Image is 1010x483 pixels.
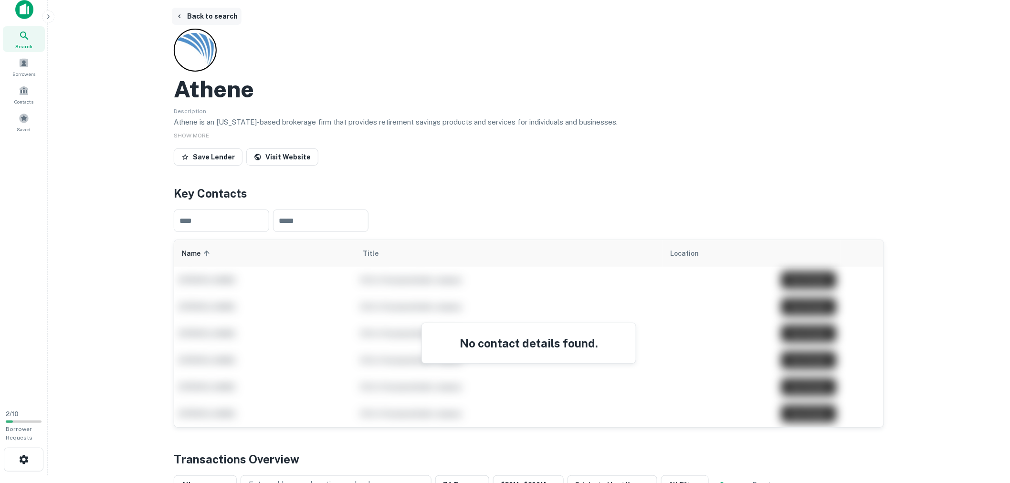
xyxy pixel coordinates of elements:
span: Search [15,42,32,50]
a: Visit Website [246,148,318,166]
h4: Key Contacts [174,185,884,202]
a: Saved [3,109,45,135]
div: scrollable content [174,240,884,427]
a: Search [3,26,45,52]
span: Saved [17,126,31,133]
span: Contacts [14,98,33,105]
a: Contacts [3,82,45,107]
button: Back to search [172,8,242,25]
a: Borrowers [3,54,45,80]
h2: Athene [174,75,254,103]
button: Save Lender [174,148,242,166]
h4: No contact details found. [433,335,624,352]
span: SHOW MORE [174,132,209,139]
span: 2 / 10 [6,410,19,418]
span: Description [174,108,206,115]
span: Borrower Requests [6,426,32,441]
iframe: Chat Widget [962,407,1010,452]
span: Borrowers [12,70,35,78]
p: Athene is an [US_STATE]-based brokerage firm that provides retirement savings products and servic... [174,116,884,128]
h4: Transactions Overview [174,451,299,468]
